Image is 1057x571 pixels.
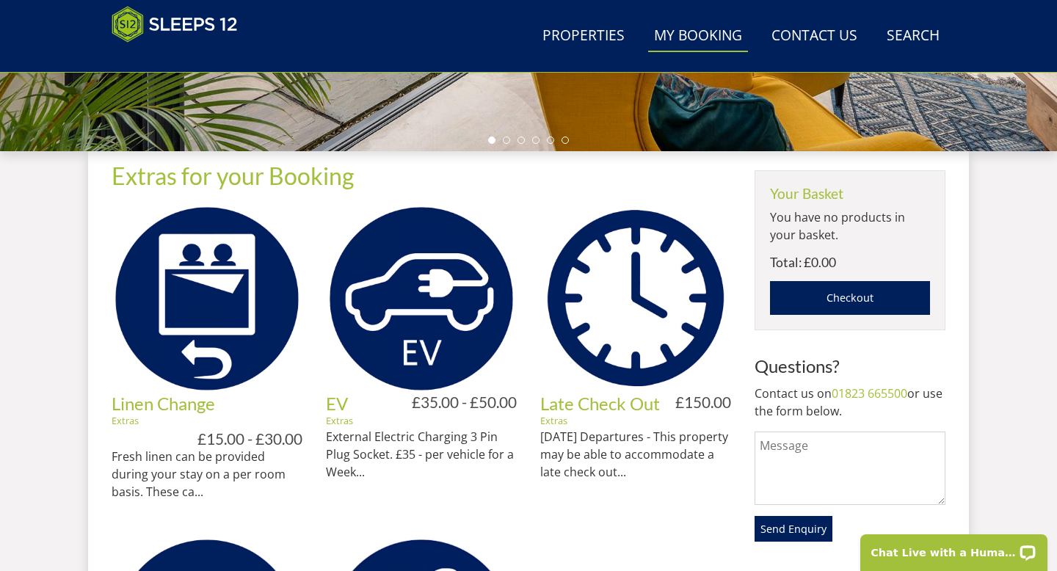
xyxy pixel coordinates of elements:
[648,20,748,53] a: My Booking
[766,20,863,53] a: Contact Us
[770,185,843,202] a: Your Basket
[540,428,731,481] p: [DATE] Departures - This property may be able to accommodate a late check out...
[112,6,238,43] img: Sleeps 12
[412,394,517,428] h4: £35.00 - £50.00
[540,203,731,394] img: Late Check Out
[537,20,631,53] a: Properties
[112,393,215,414] a: Linen Change
[755,516,832,541] button: Send Enquiry
[770,281,930,315] a: Checkout
[832,385,907,401] a: 01823 665500
[540,414,567,427] a: Extras
[675,394,731,428] h4: £150.00
[770,208,930,244] p: You have no products in your basket.
[326,414,353,427] a: Extras
[112,414,139,427] a: Extras
[760,522,827,536] span: Send Enquiry
[881,20,945,53] a: Search
[112,161,354,190] a: Extras for your Booking
[755,357,945,376] h3: Questions?
[197,431,302,448] h4: £15.00 - £30.00
[112,448,302,501] p: Fresh linen can be provided during your stay on a per room basis. These ca...
[112,203,302,394] img: Linen Change
[755,385,945,420] p: Contact us on or use the form below.
[326,203,517,394] img: EV
[770,255,930,269] h4: Total: £0.00
[104,51,258,64] iframe: Customer reviews powered by Trustpilot
[326,428,517,481] p: External Electric Charging 3 Pin Plug Socket. £35 - per vehicle for a Week...
[540,393,660,414] a: Late Check Out
[851,525,1057,571] iframe: LiveChat chat widget
[326,393,348,414] a: EV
